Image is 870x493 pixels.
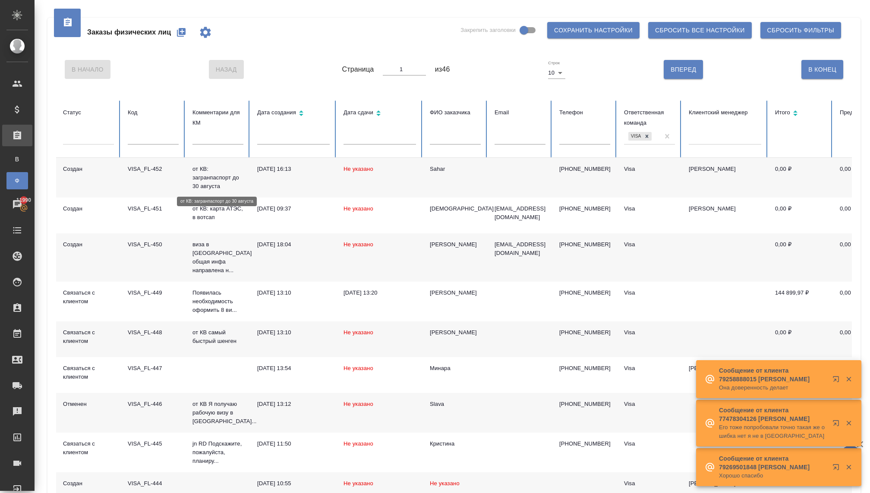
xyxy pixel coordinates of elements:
[827,458,848,479] button: Открыть в новой вкладке
[63,479,114,488] div: Создан
[192,400,243,426] p: от КВ Я получаю рабочую визу в [GEOGRAPHIC_DATA]...
[768,321,833,357] td: 0,00 ₽
[624,289,675,297] div: Visa
[559,165,610,173] p: [PHONE_NUMBER]
[719,406,827,423] p: Сообщение от клиента 77478304126 [PERSON_NAME]
[430,328,481,337] div: [PERSON_NAME]
[682,357,768,393] td: [PERSON_NAME]
[344,401,373,407] span: Не указано
[344,205,373,212] span: Не указано
[719,471,827,480] p: Хорошо спасибо
[11,176,24,185] span: Ф
[624,328,675,337] div: Visa
[624,440,675,448] div: Visa
[430,289,481,297] div: [PERSON_NAME]
[682,198,768,233] td: [PERSON_NAME]
[495,240,545,257] p: [EMAIL_ADDRESS][DOMAIN_NAME]
[128,328,179,337] div: VISA_FL-448
[559,240,610,249] p: [PHONE_NUMBER]
[624,204,675,213] div: Visa
[128,107,179,118] div: Код
[257,328,330,337] div: [DATE] 13:10
[664,60,703,79] button: Вперед
[559,107,610,118] div: Телефон
[719,454,827,471] p: Сообщение от клиента 79269501848 [PERSON_NAME]
[257,479,330,488] div: [DATE] 10:55
[128,204,179,213] div: VISA_FL-451
[63,328,114,345] div: Связаться с клиентом
[840,463,857,471] button: Закрыть
[559,328,610,337] p: [PHONE_NUMBER]
[257,440,330,448] div: [DATE] 11:50
[435,64,450,75] span: из 46
[192,107,243,128] div: Комментарии для КМ
[671,64,696,75] span: Вперед
[430,107,481,118] div: ФИО заказчика
[257,240,330,249] div: [DATE] 18:04
[344,329,373,336] span: Не указано
[257,204,330,213] div: [DATE] 09:37
[128,440,179,448] div: VISA_FL-445
[430,400,481,408] div: Slava
[344,480,373,487] span: Не указано
[128,289,179,297] div: VISA_FL-449
[628,132,642,141] div: Visa
[768,282,833,321] td: 144 899,97 ₽
[840,419,857,427] button: Закрыть
[559,400,610,408] p: [PHONE_NUMBER]
[430,204,481,213] div: [DEMOGRAPHIC_DATA]
[192,240,243,275] p: виза в [GEOGRAPHIC_DATA] общая инфа направлена н...
[808,64,836,75] span: В Конец
[559,440,610,448] p: [PHONE_NUMBER]
[801,60,843,79] button: В Конец
[257,165,330,173] div: [DATE] 16:13
[624,240,675,249] div: Visa
[559,204,610,213] p: [PHONE_NUMBER]
[430,480,460,487] span: Не указано
[554,25,633,36] span: Сохранить настройки
[430,165,481,173] div: Sahar
[344,166,373,172] span: Не указано
[840,375,857,383] button: Закрыть
[87,27,171,38] span: Заказы физических лиц
[257,400,330,408] div: [DATE] 13:12
[827,414,848,435] button: Открыть в новой вкладке
[128,400,179,408] div: VISA_FL-446
[547,22,640,38] button: Сохранить настройки
[128,240,179,249] div: VISA_FL-450
[655,25,745,36] span: Сбросить все настройки
[344,440,373,447] span: Не указано
[624,479,675,488] div: Visa
[768,158,833,198] td: 0,00 ₽
[63,165,114,173] div: Создан
[192,204,243,222] p: от КВ: карта АТЭС, в вотсап
[128,479,179,488] div: VISA_FL-444
[2,194,32,215] a: 11990
[192,165,243,191] p: от КВ: загранпаспорт до 30 августа
[775,107,826,120] div: Сортировка
[719,366,827,383] p: Сообщение от клиента 79258888015 [PERSON_NAME]
[63,364,114,381] div: Связаться с клиентом
[63,204,114,213] div: Создан
[760,22,841,38] button: Сбросить фильтры
[128,364,179,373] div: VISA_FL-447
[767,25,834,36] span: Сбросить фильтры
[648,22,752,38] button: Сбросить все настройки
[344,289,416,297] div: [DATE] 13:20
[11,196,36,204] span: 11990
[192,289,243,314] p: Появилась необходимость оформить 8 ви...
[63,400,114,408] div: Отменен
[495,107,545,118] div: Email
[559,364,610,373] p: [PHONE_NUMBER]
[689,107,761,118] div: Клиентский менеджер
[63,107,114,118] div: Статус
[257,364,330,373] div: [DATE] 13:54
[768,233,833,282] td: 0,00 ₽
[827,371,848,391] button: Открыть в новой вкладке
[192,440,243,465] p: jn RD Подскажите, пожалуйста, планиру...
[548,67,565,79] div: 10
[768,357,833,393] td: 0,00 ₽
[192,328,243,345] p: от КВ самый быстрый шенген
[495,204,545,222] p: [EMAIL_ADDRESS][DOMAIN_NAME]
[63,440,114,457] div: Связаться с клиентом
